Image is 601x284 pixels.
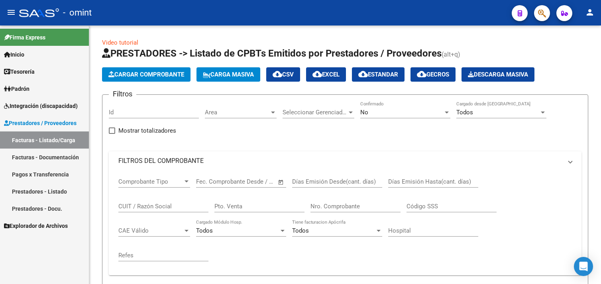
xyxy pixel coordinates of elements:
mat-icon: cloud_download [358,69,368,79]
input: Fecha inicio [196,178,228,185]
mat-icon: person [585,8,595,17]
button: Carga Masiva [196,67,260,82]
span: Integración (discapacidad) [4,102,78,110]
mat-panel-title: FILTROS DEL COMPROBANTE [118,157,562,165]
span: Comprobante Tipo [118,178,183,185]
span: CSV [273,71,294,78]
span: Area [205,109,269,116]
span: Gecros [417,71,449,78]
span: EXCEL [312,71,340,78]
app-download-masive: Descarga masiva de comprobantes (adjuntos) [462,67,534,82]
div: FILTROS DEL COMPROBANTE [109,170,581,275]
span: Inicio [4,50,24,59]
button: CSV [266,67,300,82]
span: Explorador de Archivos [4,221,68,230]
mat-icon: menu [6,8,16,17]
mat-expansion-panel-header: FILTROS DEL COMPROBANTE [109,151,581,170]
span: No [360,109,368,116]
span: Tesorería [4,67,35,76]
span: Todos [292,227,309,234]
mat-icon: cloud_download [312,69,322,79]
button: Cargar Comprobante [102,67,191,82]
span: PRESTADORES -> Listado de CPBTs Emitidos por Prestadores / Proveedores [102,48,442,59]
button: EXCEL [306,67,346,82]
span: Todos [456,109,473,116]
span: CAE Válido [118,227,183,234]
span: - omint [63,4,92,22]
button: Estandar [352,67,405,82]
span: Cargar Comprobante [108,71,184,78]
h3: Filtros [109,88,136,100]
span: Descarga Masiva [468,71,528,78]
a: Video tutorial [102,39,138,46]
div: Open Intercom Messenger [574,257,593,276]
button: Descarga Masiva [462,67,534,82]
span: (alt+q) [442,51,460,58]
mat-icon: cloud_download [417,69,426,79]
button: Open calendar [277,178,286,187]
span: Firma Express [4,33,45,42]
span: Padrón [4,84,29,93]
span: Prestadores / Proveedores [4,119,77,127]
mat-icon: cloud_download [273,69,282,79]
span: Estandar [358,71,398,78]
span: Carga Masiva [203,71,254,78]
span: Todos [196,227,213,234]
button: Gecros [410,67,456,82]
input: Fecha fin [236,178,274,185]
span: Seleccionar Gerenciador [283,109,347,116]
span: Mostrar totalizadores [118,126,176,135]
